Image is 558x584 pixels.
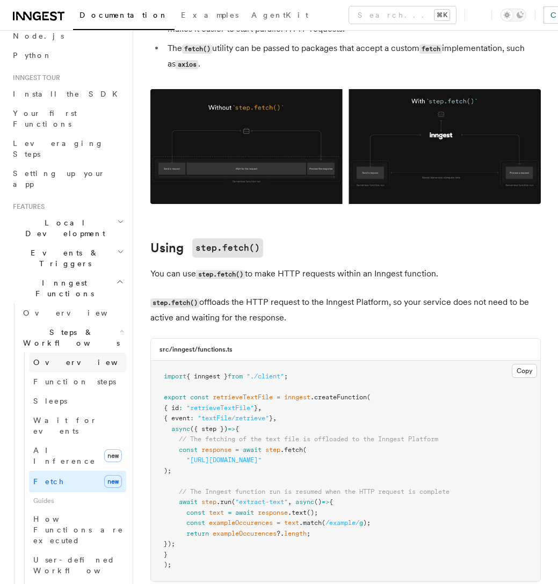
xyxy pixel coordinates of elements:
span: "./client" [247,373,284,380]
span: Features [9,202,45,211]
span: // The Inngest function run is resumed when the HTTP request is complete [179,488,450,495]
span: Examples [181,11,238,19]
span: ?. [277,530,284,537]
span: Local Development [9,217,117,239]
a: How Functions are executed [29,509,126,550]
span: User-defined Workflows [33,556,130,575]
span: } [269,414,273,422]
span: .text [288,509,307,516]
button: Search...⌘K [349,6,456,24]
code: fetch [419,45,442,54]
code: step.fetch() [192,238,263,258]
span: length [284,530,307,537]
button: Local Development [9,213,126,243]
span: { event [164,414,190,422]
span: Setting up your app [13,169,105,188]
span: Leveraging Steps [13,139,104,158]
span: response [201,446,231,454]
span: Inngest tour [9,74,60,82]
a: Overview [19,303,126,323]
a: Sleeps [29,391,126,411]
span: const [186,519,205,527]
h3: src/inngest/functions.ts [160,345,233,354]
span: .fetch [280,446,303,454]
span: () [314,498,322,506]
span: step [201,498,216,506]
span: retrieveTextFile [213,393,273,401]
span: = [228,509,231,516]
span: Documentation [79,11,168,19]
span: export [164,393,186,401]
span: /example/ [325,519,359,527]
span: Overview [23,309,134,317]
button: Events & Triggers [9,243,126,273]
a: Overview [29,353,126,372]
a: Your first Functions [9,104,126,134]
a: AI Inferencenew [29,441,126,471]
span: ( [303,446,307,454]
a: Usingstep.fetch() [150,238,263,258]
a: Setting up your app [9,164,126,194]
span: inngest [284,393,310,401]
span: , [258,404,262,412]
span: from [228,373,243,380]
span: Install the SDK [13,90,124,98]
span: const [186,509,205,516]
code: step.fetch() [150,298,199,308]
span: = [277,393,280,401]
span: await [235,509,254,516]
img: Using Fetch offloads the HTTP request to the Inngest Platform [150,89,541,204]
span: // The fetching of the text file is offloaded to the Inngest Platform [179,435,438,443]
p: offloads the HTTP request to the Inngest Platform, so your service does not need to be active and... [150,295,541,325]
span: ( [231,498,235,506]
span: Your first Functions [13,109,77,128]
span: "[URL][DOMAIN_NAME]" [186,456,262,464]
span: Events & Triggers [9,247,117,269]
span: ({ step }) [190,425,228,433]
li: The utility can be passed to packages that accept a custom implementation, such as . [164,41,541,72]
span: .run [216,498,231,506]
span: Python [13,51,52,60]
span: : [179,404,183,412]
kbd: ⌘K [434,10,450,20]
span: How Functions are executed [33,515,124,545]
button: Toggle dark mode [501,9,526,21]
span: Function steps [33,377,116,386]
span: }); [164,540,175,547]
span: { [329,498,333,506]
button: Steps & Workflows [19,323,126,353]
span: => [228,425,235,433]
span: g [359,519,363,527]
span: return [186,530,209,537]
a: Python [9,46,126,65]
a: Function steps [29,372,126,391]
span: "textFile/retrieve" [198,414,269,422]
code: step.fetch() [196,270,245,279]
span: Guides [29,492,126,509]
span: , [288,498,292,506]
span: async [171,425,190,433]
span: async [295,498,314,506]
span: import [164,373,186,380]
span: = [277,519,280,527]
span: text [284,519,299,527]
span: Inngest Functions [9,278,116,299]
span: Overview [33,358,144,367]
span: } [254,404,258,412]
span: .match [299,519,322,527]
span: { inngest } [186,373,228,380]
button: Inngest Functions [9,273,126,303]
code: fetch() [182,45,212,54]
span: await [243,446,262,454]
button: Copy [512,364,537,378]
span: const [179,446,198,454]
a: Fetchnew [29,471,126,492]
span: const [190,393,209,401]
span: ); [363,519,371,527]
span: "retrieveTextFile" [186,404,254,412]
span: step [265,446,280,454]
a: Documentation [73,3,175,30]
p: You can use to make HTTP requests within an Inngest function. [150,266,541,282]
span: exampleOccurences [213,530,277,537]
a: Examples [175,3,245,29]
